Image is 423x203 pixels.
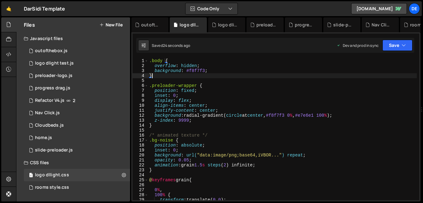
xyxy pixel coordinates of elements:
div: logo dlight test.js [24,57,130,70]
div: logo dlight test.js [35,61,74,66]
div: Nav Click.js [372,22,391,28]
div: 4 [133,73,148,78]
div: 21 [133,158,148,163]
div: 15943/48056.js [24,107,130,119]
div: 15943/48069.js [24,82,130,94]
div: 12 [133,113,148,118]
div: 24 seconds ago [163,43,190,48]
div: 5 [133,78,148,83]
div: 15943/48319.js [24,45,130,57]
div: 2 [133,63,148,68]
div: 7 [133,88,148,93]
div: logo dllight.css [35,172,69,178]
button: Code Only [185,3,238,14]
div: 25 [133,178,148,183]
a: 🤙 [1,1,16,16]
div: 27 [133,187,148,192]
button: New File [99,22,123,27]
div: Nav Click.js [35,110,60,116]
a: De [409,3,420,14]
div: 23 [133,168,148,173]
div: 14 [133,123,148,128]
div: 15943/47458.js [24,94,130,107]
div: home.js [35,135,52,141]
h2: Files [24,21,35,28]
div: 22 [133,163,148,168]
a: [DOMAIN_NAME] [351,3,407,14]
div: progress drag.js [35,85,70,91]
div: 3 [133,68,148,73]
div: 15943/48318.css [24,169,130,181]
div: 26 [133,183,148,187]
div: 15943/42886.js [24,132,130,144]
div: 28 [133,192,148,197]
div: 11 [133,108,148,113]
div: 15 [133,128,148,133]
div: preloader-logo.js [35,73,72,79]
div: logo dlight test.js [218,22,238,28]
div: Dev and prod in sync [337,43,379,48]
div: Refactor V4.js [35,98,64,103]
div: progress drag.js [295,22,315,28]
div: preloader-logo.js [256,22,276,28]
div: 15943/48068.js [24,144,130,156]
div: 16 [133,133,148,138]
div: 9 [133,98,148,103]
div: slide-preloader.js [333,22,353,28]
div: 15943/47638.js [24,119,130,132]
div: 10 [133,103,148,108]
div: Javascript files [16,32,130,45]
div: CSS files [16,156,130,169]
div: rooms style.css [35,185,69,190]
div: slide-preloader.js [35,147,73,153]
div: 1 [133,58,148,63]
div: 18 [133,143,148,148]
div: Saved [152,43,190,48]
div: 15943/48032.css [24,181,130,194]
div: 29 [133,197,148,202]
span: 2 [73,98,75,103]
div: outofthebox.js [35,48,68,54]
div: 8 [133,93,148,98]
button: Save [382,40,412,51]
div: 17 [133,138,148,143]
div: 24 [133,173,148,178]
div: 6 [133,83,148,88]
div: Cloudbeds.js [35,123,64,128]
div: 13 [133,118,148,123]
div: 15943/48230.js [24,70,130,82]
div: logo dllight.css [180,22,199,28]
div: 20 [133,153,148,158]
div: outofthebox.js [141,22,161,28]
span: 1 [29,173,33,178]
div: 19 [133,148,148,153]
div: DarSidi Template [24,5,65,12]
